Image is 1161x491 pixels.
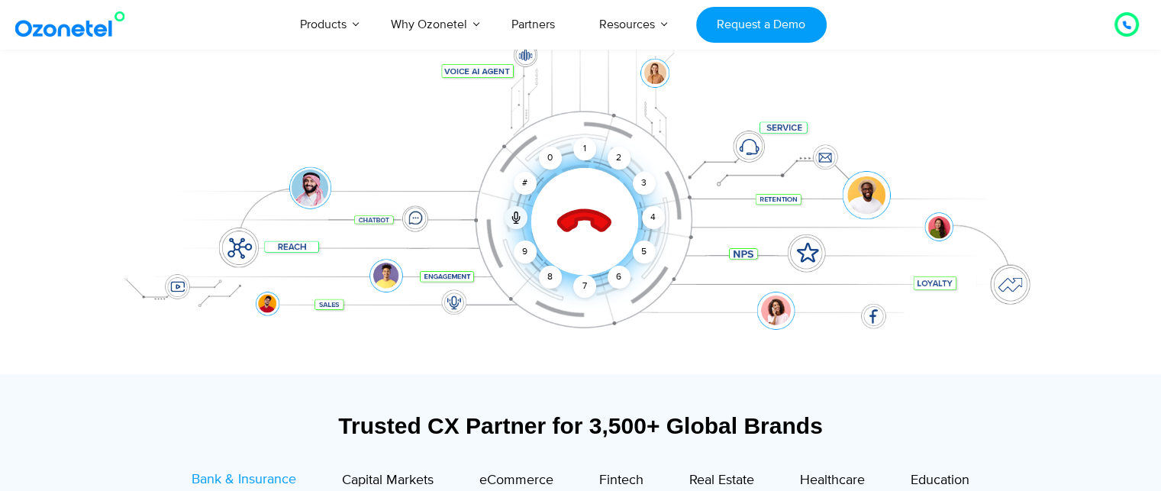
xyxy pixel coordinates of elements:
[111,412,1050,439] div: Trusted CX Partner for 3,500+ Global Brands
[539,147,562,170] div: 0
[514,172,537,195] div: #
[192,471,296,488] span: Bank & Insurance
[642,206,665,229] div: 4
[608,266,630,289] div: 6
[632,172,655,195] div: 3
[573,137,596,160] div: 1
[608,147,630,170] div: 2
[599,472,643,489] span: Fintech
[689,472,754,489] span: Real Estate
[514,241,537,263] div: 9
[632,241,655,263] div: 5
[539,266,562,289] div: 8
[696,7,827,43] a: Request a Demo
[800,472,865,489] span: Healthcare
[479,472,553,489] span: eCommerce
[342,472,434,489] span: Capital Markets
[573,275,596,298] div: 7
[911,472,969,489] span: Education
